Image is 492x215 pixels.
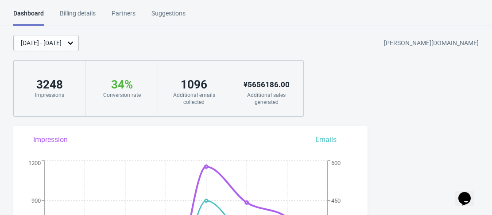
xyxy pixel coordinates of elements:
[23,77,77,92] div: 3248
[331,160,341,166] tspan: 600
[151,9,186,24] div: Suggestions
[239,92,294,106] div: Additional sales generated
[21,38,62,48] div: [DATE] - [DATE]
[112,9,136,24] div: Partners
[167,92,221,106] div: Additional emails collected
[239,77,294,92] div: ¥ 5656186.00
[331,197,341,204] tspan: 450
[31,197,41,204] tspan: 900
[95,77,149,92] div: 34 %
[13,9,44,26] div: Dashboard
[28,160,41,166] tspan: 1200
[455,180,483,206] iframe: chat widget
[23,92,77,99] div: Impressions
[95,92,149,99] div: Conversion rate
[60,9,96,24] div: Billing details
[167,77,221,92] div: 1096
[384,35,479,51] div: [PERSON_NAME][DOMAIN_NAME]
